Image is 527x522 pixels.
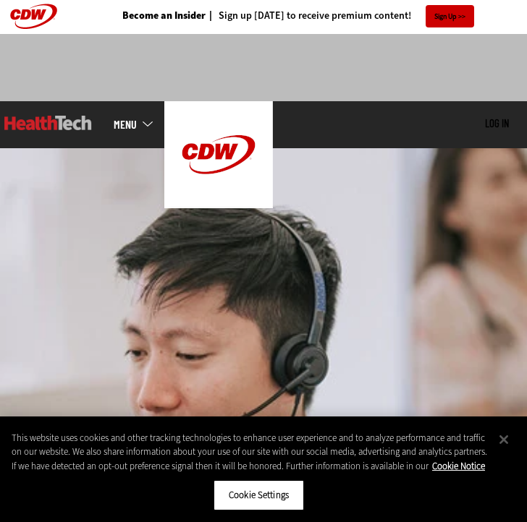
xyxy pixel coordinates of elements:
a: CDW [164,197,273,212]
a: Become an Insider [122,11,206,21]
button: Cookie Settings [214,480,304,510]
a: More information about your privacy [432,460,485,472]
div: User menu [485,117,509,131]
button: Close [488,424,520,455]
img: Home [164,101,273,208]
a: Sign up [DATE] to receive premium content! [206,11,411,21]
a: Sign Up [426,5,474,27]
a: Log in [485,116,509,129]
div: This website uses cookies and other tracking technologies to enhance user experience and to analy... [12,431,489,474]
img: Home [4,116,92,130]
a: mobile-menu [114,119,164,130]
